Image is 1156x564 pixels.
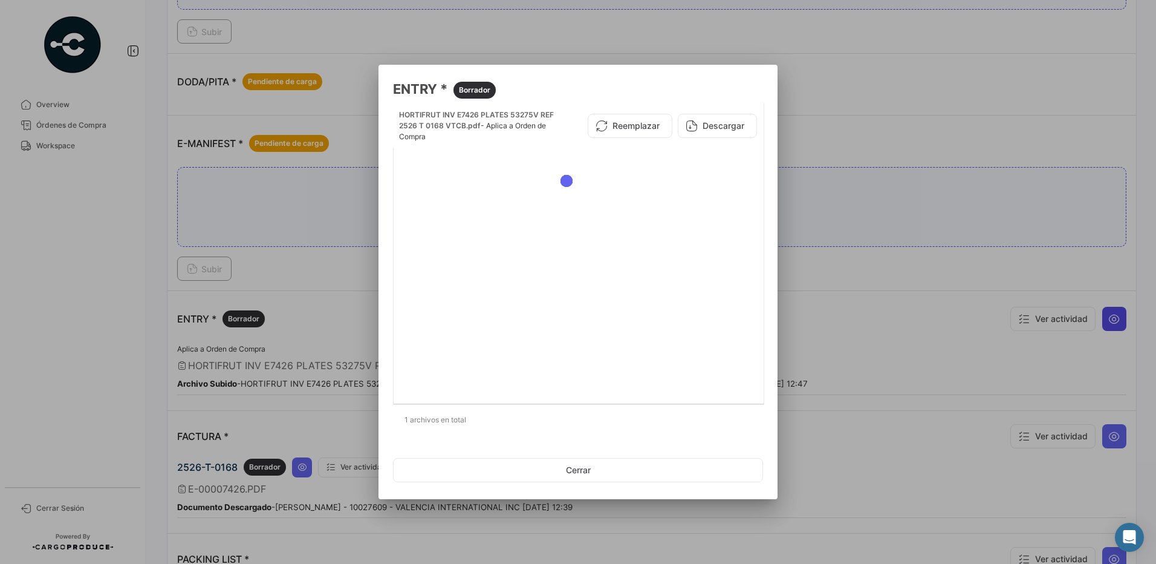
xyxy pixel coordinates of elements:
[399,110,554,130] span: HORTIFRUT INV E7426 PLATES 53275V REF 2526 T 0168 VTCB.pdf
[393,79,763,99] h3: ENTRY *
[393,405,763,435] div: 1 archivos en total
[393,458,763,482] button: Cerrar
[678,114,757,138] button: Descargar
[588,114,672,138] button: Reemplazar
[1115,523,1144,552] div: Abrir Intercom Messenger
[459,85,490,96] span: Borrador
